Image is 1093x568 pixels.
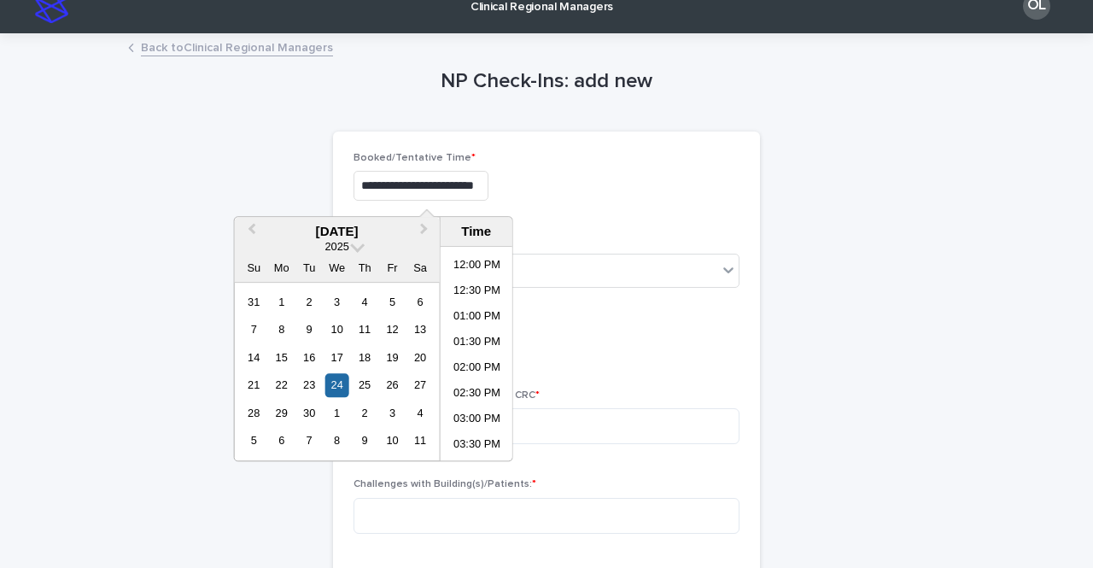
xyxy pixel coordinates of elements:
div: Choose Friday, September 19th, 2025 [381,346,404,369]
span: Challenges with Building(s)/Patients: [354,479,536,489]
div: Choose Saturday, September 27th, 2025 [408,374,431,397]
div: Fr [381,256,404,279]
div: Choose Tuesday, September 9th, 2025 [298,319,321,342]
div: Choose Thursday, October 2nd, 2025 [354,401,377,425]
span: Booked/Tentative Time [354,153,476,163]
li: 03:00 PM [441,407,513,433]
div: Choose Friday, September 12th, 2025 [381,319,404,342]
a: Back toClinical Regional Managers [141,37,333,56]
div: Mo [270,256,293,279]
div: Choose Saturday, September 6th, 2025 [408,290,431,313]
div: Choose Sunday, September 21st, 2025 [243,374,266,397]
div: Time [445,224,508,239]
button: Next Month [412,219,440,246]
div: Choose Friday, September 5th, 2025 [381,290,404,313]
div: Choose Wednesday, September 24th, 2025 [325,374,348,397]
div: Choose Wednesday, October 1st, 2025 [325,401,348,425]
div: Choose Monday, September 29th, 2025 [270,401,293,425]
div: Choose Tuesday, September 16th, 2025 [298,346,321,369]
div: Sa [408,256,431,279]
div: month 2025-09 [240,289,434,455]
div: Choose Thursday, September 18th, 2025 [354,346,377,369]
div: Choose Monday, September 1st, 2025 [270,290,293,313]
div: Choose Monday, October 6th, 2025 [270,430,293,453]
button: Previous Month [237,219,264,246]
li: 02:30 PM [441,382,513,407]
div: Choose Tuesday, September 30th, 2025 [298,401,321,425]
li: 01:30 PM [441,331,513,356]
div: Choose Friday, September 26th, 2025 [381,374,404,397]
div: Choose Saturday, October 4th, 2025 [408,401,431,425]
div: Choose Friday, October 3rd, 2025 [381,401,404,425]
span: 2025 [324,240,348,253]
div: Choose Saturday, September 13th, 2025 [408,319,431,342]
li: 03:30 PM [441,433,513,459]
div: Choose Thursday, September 11th, 2025 [354,319,377,342]
div: [DATE] [235,224,440,239]
div: Choose Wednesday, October 8th, 2025 [325,430,348,453]
div: Choose Sunday, September 14th, 2025 [243,346,266,369]
div: Choose Wednesday, September 10th, 2025 [325,319,348,342]
div: Choose Sunday, September 28th, 2025 [243,401,266,425]
div: Choose Tuesday, September 2nd, 2025 [298,290,321,313]
div: Choose Friday, October 10th, 2025 [381,430,404,453]
div: Th [354,256,377,279]
div: Choose Monday, September 8th, 2025 [270,319,293,342]
div: We [325,256,348,279]
li: 04:00 PM [441,459,513,484]
div: Choose Saturday, September 20th, 2025 [408,346,431,369]
div: Choose Monday, September 22nd, 2025 [270,374,293,397]
div: Choose Wednesday, September 17th, 2025 [325,346,348,369]
div: Su [243,256,266,279]
div: Choose Tuesday, September 23rd, 2025 [298,374,321,397]
div: Choose Monday, September 15th, 2025 [270,346,293,369]
div: Choose Sunday, August 31st, 2025 [243,290,266,313]
li: 12:00 PM [441,254,513,279]
div: Choose Thursday, September 25th, 2025 [354,374,377,397]
div: Tu [298,256,321,279]
div: Choose Tuesday, October 7th, 2025 [298,430,321,453]
li: 01:00 PM [441,305,513,331]
div: Choose Sunday, October 5th, 2025 [243,430,266,453]
li: 12:30 PM [441,279,513,305]
div: Choose Saturday, October 11th, 2025 [408,430,431,453]
div: Choose Wednesday, September 3rd, 2025 [325,290,348,313]
li: 02:00 PM [441,356,513,382]
h1: NP Check-Ins: add new [333,69,760,94]
div: Choose Thursday, September 4th, 2025 [354,290,377,313]
div: Choose Sunday, September 7th, 2025 [243,319,266,342]
div: Choose Thursday, October 9th, 2025 [354,430,377,453]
